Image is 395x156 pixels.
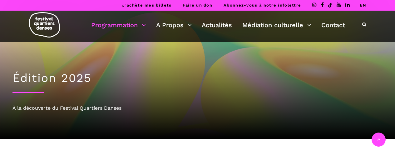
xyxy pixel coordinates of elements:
a: Actualités [202,20,232,30]
a: EN [360,3,366,8]
a: A Propos [156,20,192,30]
a: Médiation culturelle [242,20,311,30]
a: Abonnez-vous à notre infolettre [224,3,301,8]
a: Faire un don [183,3,212,8]
a: Programmation [91,20,146,30]
a: Contact [321,20,345,30]
img: logo-fqd-med [29,12,60,38]
h1: Édition 2025 [12,71,383,85]
div: À la découverte du Festival Quartiers Danses [12,104,383,112]
a: J’achète mes billets [122,3,171,8]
